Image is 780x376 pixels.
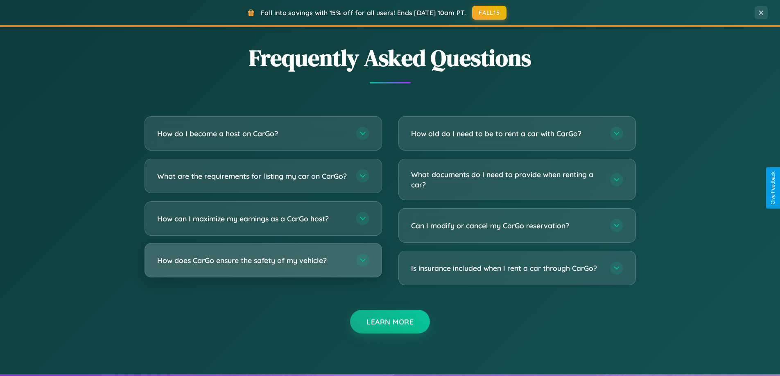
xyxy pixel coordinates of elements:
[145,42,636,74] h2: Frequently Asked Questions
[411,263,602,273] h3: Is insurance included when I rent a car through CarGo?
[411,169,602,189] h3: What documents do I need to provide when renting a car?
[157,128,348,139] h3: How do I become a host on CarGo?
[411,128,602,139] h3: How old do I need to be to rent a car with CarGo?
[261,9,466,17] span: Fall into savings with 15% off for all users! Ends [DATE] 10am PT.
[157,255,348,266] h3: How does CarGo ensure the safety of my vehicle?
[350,310,430,333] button: Learn More
[411,221,602,231] h3: Can I modify or cancel my CarGo reservation?
[157,214,348,224] h3: How can I maximize my earnings as a CarGo host?
[472,6,506,20] button: FALL15
[770,171,776,205] div: Give Feedback
[157,171,348,181] h3: What are the requirements for listing my car on CarGo?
